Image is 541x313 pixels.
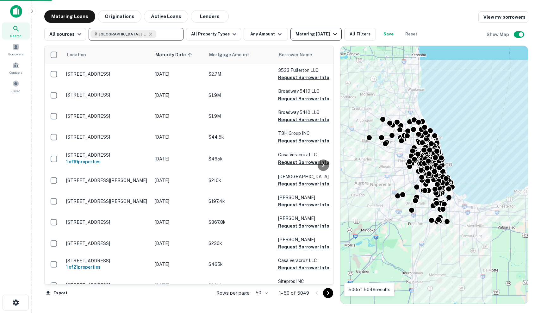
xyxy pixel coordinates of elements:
[509,262,541,293] iframe: Chat Widget
[244,28,288,41] button: Any Amount
[253,288,269,297] div: 50
[66,178,148,183] p: [STREET_ADDRESS][PERSON_NAME]
[278,243,329,251] button: Request Borrower Info
[66,219,148,225] p: [STREET_ADDRESS]
[323,288,333,298] button: Go to next page
[278,278,341,285] p: Sitepros INC
[191,10,229,23] button: Lenders
[278,201,329,209] button: Request Borrower Info
[208,261,272,268] p: $465k
[278,109,341,116] p: Broadway 5410 LLC
[208,177,272,184] p: $210k
[278,236,341,243] p: [PERSON_NAME]
[2,78,30,95] a: Saved
[98,10,141,23] button: Originations
[278,130,341,137] p: T3H Group INC
[2,22,30,40] a: Search
[49,30,83,38] div: All sources
[487,31,510,38] h6: Show Map
[208,219,272,226] p: $367.8k
[208,198,272,205] p: $197.4k
[66,71,148,77] p: [STREET_ADDRESS]
[144,10,188,23] button: Active Loans
[155,92,202,99] p: [DATE]
[278,215,341,222] p: [PERSON_NAME]
[278,194,341,201] p: [PERSON_NAME]
[278,116,329,123] button: Request Borrower Info
[401,28,421,41] button: Reset
[344,28,376,41] button: All Filters
[63,46,152,64] th: Location
[216,289,251,297] p: Rows per page:
[278,74,329,81] button: Request Borrower Info
[66,158,148,165] h6: 1 of 19 properties
[152,46,205,64] th: Maturity Date
[208,71,272,78] p: $2.7M
[205,46,275,64] th: Mortgage Amount
[186,28,241,41] button: All Property Types
[278,180,329,188] button: Request Borrower Info
[155,219,202,226] p: [DATE]
[278,159,329,166] button: Request Borrower Info
[66,241,148,246] p: [STREET_ADDRESS]
[66,198,148,204] p: [STREET_ADDRESS][PERSON_NAME]
[208,155,272,162] p: $465k
[209,51,257,59] span: Mortgage Amount
[278,264,329,272] button: Request Borrower Info
[279,289,309,297] p: 1–50 of 5049
[66,264,148,271] h6: 1 of 21 properties
[8,52,23,57] span: Borrowers
[278,95,329,103] button: Request Borrower Info
[10,5,22,18] img: capitalize-icon.png
[295,30,339,38] div: Maturing [DATE]
[340,46,528,304] div: 0 0
[208,240,272,247] p: $230k
[208,113,272,120] p: $1.9M
[478,11,528,23] a: View my borrowers
[290,28,341,41] button: Maturing [DATE]
[208,282,272,289] p: $1.9M
[10,33,22,38] span: Search
[66,113,148,119] p: [STREET_ADDRESS]
[155,177,202,184] p: [DATE]
[275,46,345,64] th: Borrower Name
[155,51,194,59] span: Maturity Date
[2,59,30,76] a: Contacts
[155,71,202,78] p: [DATE]
[67,51,86,59] span: Location
[155,134,202,141] p: [DATE]
[378,28,399,41] button: Save your search to get updates of matches that match your search criteria.
[155,261,202,268] p: [DATE]
[208,134,272,141] p: $44.5k
[99,31,147,37] span: [GEOGRAPHIC_DATA], [GEOGRAPHIC_DATA], [GEOGRAPHIC_DATA]
[44,10,95,23] button: Maturing Loans
[155,198,202,205] p: [DATE]
[66,282,148,288] p: [STREET_ADDRESS]
[155,282,202,289] p: [DATE]
[155,155,202,162] p: [DATE]
[44,28,86,41] button: All sources
[2,41,30,58] a: Borrowers
[66,134,148,140] p: [STREET_ADDRESS]
[348,286,390,293] p: 500 of 5049 results
[278,222,329,230] button: Request Borrower Info
[208,92,272,99] p: $1.9M
[66,152,148,158] p: [STREET_ADDRESS]
[11,88,21,93] span: Saved
[66,92,148,98] p: [STREET_ADDRESS]
[155,113,202,120] p: [DATE]
[66,258,148,264] p: [STREET_ADDRESS]
[155,240,202,247] p: [DATE]
[278,88,341,95] p: Broadway 5410 LLC
[278,173,341,180] p: [DEMOGRAPHIC_DATA]
[278,137,329,145] button: Request Borrower Info
[44,288,69,298] button: Export
[9,70,22,75] span: Contacts
[278,151,341,158] p: Casa Veracruz LLC
[278,67,341,74] p: 3533 Fullerton LLC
